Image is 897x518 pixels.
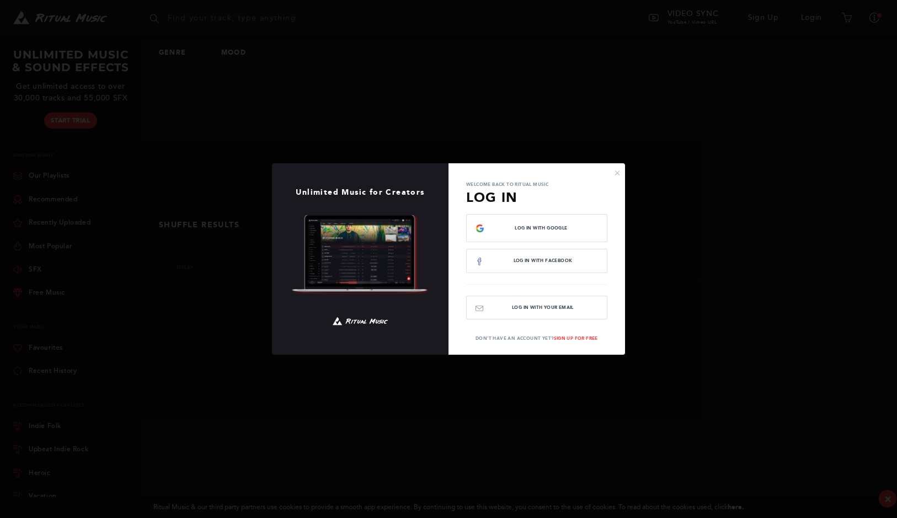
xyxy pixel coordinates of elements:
[466,181,607,188] p: Welcome back to Ritual Music
[448,335,625,341] p: Don't have an account yet?
[476,224,484,233] img: g-logo.png
[466,296,607,319] button: Log In with your email
[466,214,607,242] button: Log In with Google
[614,168,621,178] button: ×
[272,188,448,197] h1: Unlimited Music for Creators
[291,215,429,295] img: Ritual Music
[466,188,607,207] h3: Log In
[466,249,607,273] button: Log In with Facebook
[484,226,598,231] span: Log In with Google
[554,335,598,341] a: Sign Up For Free
[333,312,388,330] img: Ritual Music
